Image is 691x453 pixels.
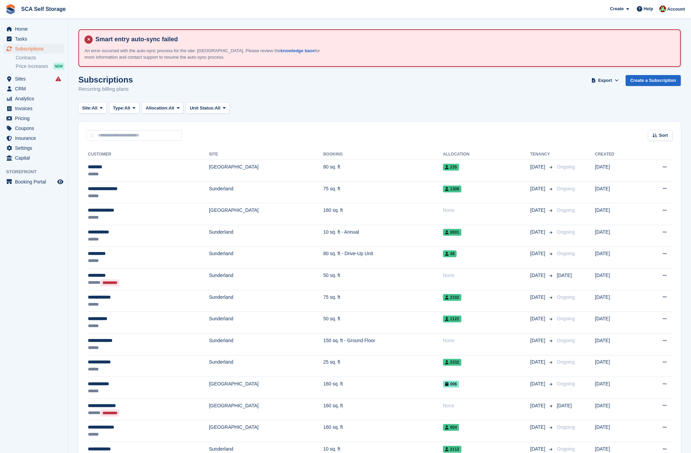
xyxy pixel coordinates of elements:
span: Ongoing [557,164,575,170]
a: menu [3,94,64,103]
span: [DATE] [530,163,547,171]
span: Booking Portal [15,177,56,187]
span: 2102 [443,294,461,301]
span: Ongoing [557,424,575,430]
span: All [92,105,97,112]
td: Sunderland [209,181,323,203]
span: [DATE] [530,337,547,344]
td: [DATE] [595,247,640,268]
th: Customer [87,149,209,160]
td: Sunderland [209,268,323,290]
span: Sites [15,74,56,84]
span: [DATE] [530,445,547,453]
span: Insurance [15,133,56,143]
a: SCA Self Storage [18,3,68,15]
div: NEW [53,63,64,70]
td: [DATE] [595,160,640,182]
span: [DATE] [530,185,547,192]
span: Unit Status: [190,105,215,112]
a: Preview store [56,178,64,186]
a: menu [3,24,64,34]
td: Sunderland [209,247,323,268]
span: [DATE] [530,380,547,388]
button: Export [590,75,620,86]
td: 160 sq. ft [323,377,443,399]
td: 75 sq. ft [323,290,443,312]
td: 80 sq. ft [323,160,443,182]
td: [GEOGRAPHIC_DATA] [209,203,323,225]
a: knowledge base [280,48,314,53]
span: [DATE] [530,424,547,431]
span: Help [644,5,653,12]
th: Site [209,149,323,160]
span: [DATE] [530,315,547,322]
th: Booking [323,149,443,160]
a: menu [3,114,64,123]
a: Create a Subscription [626,75,681,86]
button: Allocation: All [142,102,184,114]
a: menu [3,44,64,54]
span: All [124,105,130,112]
td: [DATE] [595,377,640,399]
a: menu [3,133,64,143]
span: Ongoing [557,359,575,365]
a: menu [3,84,64,93]
span: All [169,105,174,112]
th: Tenancy [530,149,554,160]
td: [DATE] [595,398,640,420]
span: 1122 [443,316,461,322]
span: Ongoing [557,186,575,191]
td: 75 sq. ft [323,181,443,203]
span: [DATE] [530,402,547,409]
div: None [443,337,530,344]
td: [DATE] [595,181,640,203]
td: 50 sq. ft [323,312,443,334]
span: 0001 [443,229,461,236]
img: stora-icon-8386f47178a22dfd0bd8f6a31ec36ba5ce8667c1dd55bd0f319d3a0aa187defe.svg [5,4,16,14]
span: Ongoing [557,316,575,321]
span: 235 [443,164,459,171]
td: [DATE] [595,290,640,312]
td: 25 sq. ft [323,355,443,377]
span: 48 [443,250,457,257]
th: Allocation [443,149,530,160]
td: 160 sq. ft [323,203,443,225]
td: Sunderland [209,312,323,334]
td: 10 sq. ft - Annual [323,225,443,247]
span: Create [610,5,624,12]
a: menu [3,104,64,113]
span: Ongoing [557,229,575,235]
td: [DATE] [595,333,640,355]
th: Created [595,149,640,160]
span: Subscriptions [15,44,56,54]
span: Storefront [6,169,68,175]
span: Sort [659,132,668,139]
h1: Subscriptions [78,75,133,84]
span: Ongoing [557,294,575,300]
span: [DATE] [530,229,547,236]
button: Type: All [109,102,139,114]
span: Ongoing [557,446,575,452]
span: Pricing [15,114,56,123]
td: [GEOGRAPHIC_DATA] [209,398,323,420]
span: Ongoing [557,251,575,256]
span: 2332 [443,359,461,366]
td: 50 sq. ft [323,268,443,290]
span: Export [598,77,612,84]
td: 80 sq. ft - Drive-Up Unit [323,247,443,268]
span: CRM [15,84,56,93]
td: [DATE] [595,225,640,247]
span: [DATE] [530,294,547,301]
span: Account [667,6,685,13]
div: None [443,207,530,214]
a: menu [3,153,64,163]
td: Sunderland [209,333,323,355]
a: menu [3,74,64,84]
span: Ongoing [557,338,575,343]
span: 2112 [443,446,461,453]
span: Settings [15,143,56,153]
button: Site: All [78,102,107,114]
span: 006 [443,381,459,388]
td: [DATE] [595,268,640,290]
span: All [215,105,220,112]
